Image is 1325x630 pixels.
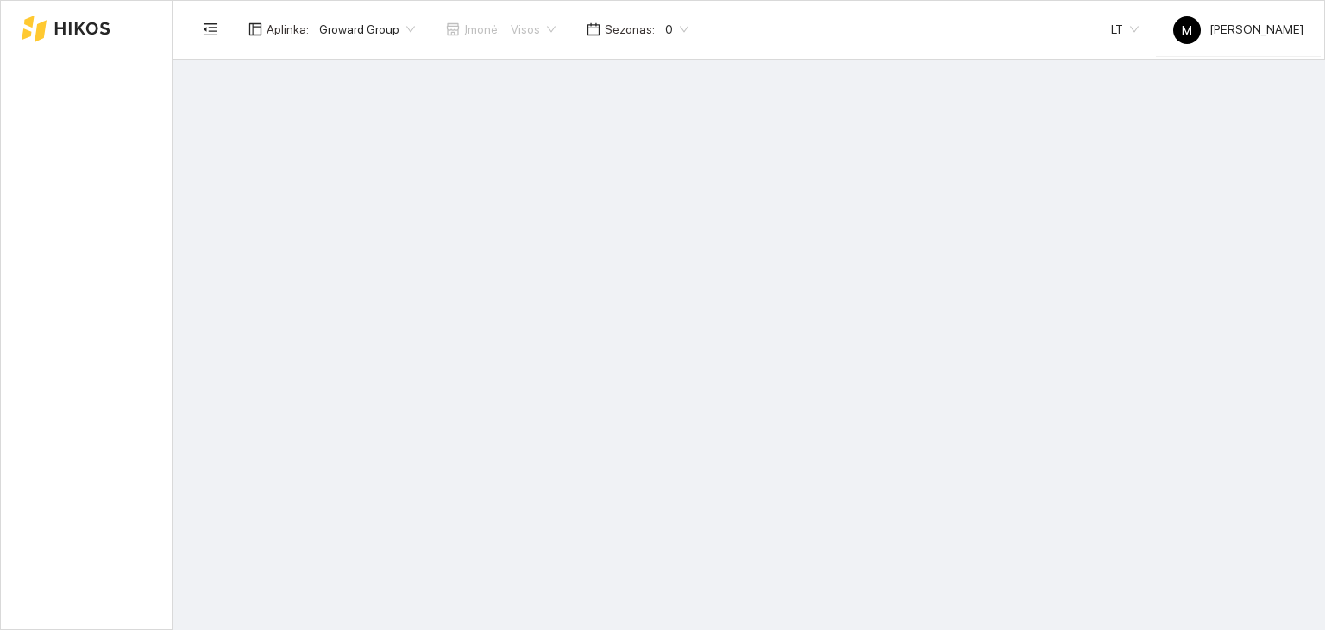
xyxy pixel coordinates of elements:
[193,12,228,47] button: menu-fold
[446,22,460,36] span: shop
[1173,22,1303,36] span: [PERSON_NAME]
[587,22,600,36] span: calendar
[665,16,688,42] span: 0
[267,20,309,39] span: Aplinka :
[511,16,556,42] span: Visos
[464,20,500,39] span: Įmonė :
[1182,16,1192,44] span: M
[319,16,415,42] span: Groward Group
[203,22,218,37] span: menu-fold
[1111,16,1139,42] span: LT
[248,22,262,36] span: layout
[605,20,655,39] span: Sezonas :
